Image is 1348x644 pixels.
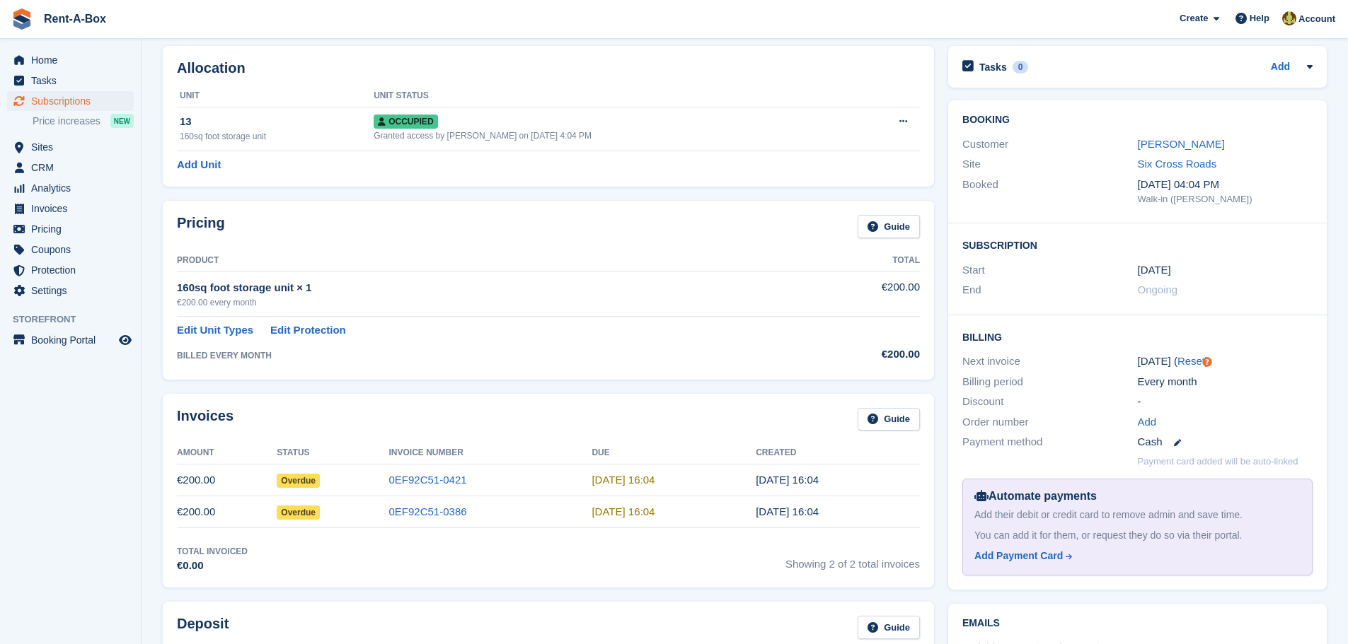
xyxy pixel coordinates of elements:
[962,282,1137,298] div: End
[1180,11,1208,25] span: Create
[1201,356,1214,368] div: Tooltip anchor
[1138,434,1313,450] div: Cash
[177,250,783,272] th: Product
[31,71,116,90] span: Tasks
[1138,192,1313,206] div: Walk-in ([PERSON_NAME])
[177,280,783,296] div: 160sq foot storage unit × 1
[7,178,134,198] a: menu
[756,474,819,486] time: 2025-08-03 15:04:50 UTC
[1138,177,1313,193] div: [DATE] 04:04 PM
[1138,262,1171,279] time: 2025-07-03 00:00:00 UTC
[180,114,374,130] div: 13
[177,349,783,362] div: BILLED EVERY MONTH
[962,414,1137,431] div: Order number
[979,61,1007,74] h2: Tasks
[1138,414,1157,431] a: Add
[374,85,854,107] th: Unit Status
[858,215,920,238] a: Guide
[270,322,346,339] a: Edit Protection
[13,312,141,327] span: Storefront
[33,113,134,129] a: Price increases NEW
[962,394,1137,410] div: Discount
[1271,59,1290,76] a: Add
[962,434,1137,450] div: Payment method
[962,353,1137,370] div: Next invoice
[962,238,1313,252] h2: Subscription
[962,115,1313,126] h2: Booking
[974,528,1301,543] div: You can add it for them, or request they do so via their portal.
[31,330,116,350] span: Booking Portal
[783,271,920,316] td: €200.00
[974,488,1301,505] div: Automate payments
[858,616,920,639] a: Guide
[31,240,116,259] span: Coupons
[1013,61,1029,74] div: 0
[1138,283,1178,295] span: Ongoing
[117,332,134,349] a: Preview store
[177,496,277,528] td: €200.00
[974,549,1295,563] a: Add Payment Card
[31,158,116,177] span: CRM
[592,505,655,517] time: 2025-07-04 15:04:25 UTC
[1138,158,1217,170] a: Six Cross Roads
[31,260,116,280] span: Protection
[389,505,467,517] a: 0EF92C51-0386
[177,545,248,558] div: Total Invoiced
[277,505,320,520] span: Overdue
[180,130,374,143] div: 160sq foot storage unit
[1138,138,1225,150] a: [PERSON_NAME]
[1250,11,1269,25] span: Help
[374,129,854,142] div: Granted access by [PERSON_NAME] on [DATE] 4:04 PM
[374,115,437,129] span: Occupied
[277,474,320,488] span: Overdue
[7,260,134,280] a: menu
[177,296,783,309] div: €200.00 every month
[756,442,920,464] th: Created
[1138,394,1313,410] div: -
[962,618,1313,629] h2: Emails
[783,250,920,272] th: Total
[11,8,33,30] img: stora-icon-8386f47178a22dfd0bd8f6a31ec36ba5ce8667c1dd55bd0f319d3a0aa187defe.svg
[1138,374,1313,390] div: Every month
[7,281,134,300] a: menu
[177,322,253,339] a: Edit Unit Types
[962,177,1137,206] div: Booked
[7,50,134,70] a: menu
[110,114,134,128] div: NEW
[962,329,1313,344] h2: Billing
[7,158,134,177] a: menu
[33,115,100,128] span: Price increases
[756,505,819,517] time: 2025-07-03 15:04:26 UTC
[7,91,134,111] a: menu
[177,442,277,464] th: Amount
[31,50,116,70] span: Home
[177,60,920,76] h2: Allocation
[31,219,116,239] span: Pricing
[7,219,134,239] a: menu
[31,281,116,300] span: Settings
[177,464,277,496] td: €200.00
[177,157,221,173] a: Add Unit
[389,442,592,464] th: Invoice Number
[1177,355,1205,367] a: Reset
[1282,11,1296,25] img: Mairead Collins
[31,199,116,218] span: Invoices
[177,558,248,574] div: €0.00
[785,545,920,574] span: Showing 2 of 2 total invoices
[31,91,116,111] span: Subscriptions
[7,71,134,90] a: menu
[31,137,116,157] span: Sites
[38,7,112,30] a: Rent-A-Box
[277,442,388,464] th: Status
[974,508,1301,522] div: Add their debit or credit card to remove admin and save time.
[7,330,134,350] a: menu
[7,240,134,259] a: menu
[177,616,229,639] h2: Deposit
[962,374,1137,390] div: Billing period
[592,474,655,486] time: 2025-08-04 15:04:25 UTC
[177,408,234,431] h2: Invoices
[962,136,1137,153] div: Customer
[858,408,920,431] a: Guide
[1298,12,1335,26] span: Account
[177,215,225,238] h2: Pricing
